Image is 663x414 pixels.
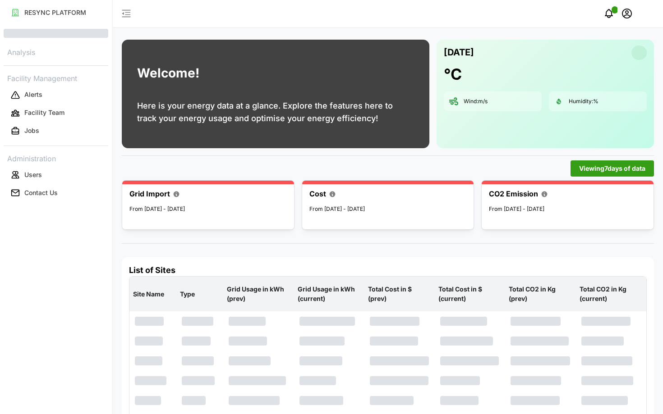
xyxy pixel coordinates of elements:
button: Facility Team [4,105,108,121]
p: Facility Team [24,108,64,117]
button: Contact Us [4,185,108,201]
a: RESYNC PLATFORM [4,4,108,22]
a: Users [4,166,108,184]
a: Alerts [4,86,108,104]
h4: List of Sites [129,264,647,276]
button: notifications [600,5,618,23]
p: CO2 Emission [489,188,538,200]
p: Jobs [24,126,39,135]
p: From [DATE] - [DATE] [309,205,467,214]
p: Wind: m/s [464,98,488,105]
a: Facility Team [4,104,108,122]
p: Cost [309,188,326,200]
p: Type [178,282,221,306]
p: Analysis [4,45,108,58]
p: Total CO2 in Kg (prev) [507,278,574,310]
button: schedule [618,5,636,23]
a: Jobs [4,122,108,140]
p: Total CO2 in Kg (current) [578,278,645,310]
p: Here is your energy data at a glance. Explore the features here to track your energy usage and op... [137,100,414,125]
p: [DATE] [444,45,474,60]
h1: °C [444,64,462,84]
p: Administration [4,151,108,164]
p: Grid Usage in kWh (prev) [225,278,292,310]
button: RESYNC PLATFORM [4,5,108,21]
button: Alerts [4,87,108,103]
p: Users [24,170,42,179]
p: Site Name [131,282,175,306]
button: Users [4,167,108,183]
p: From [DATE] - [DATE] [129,205,287,214]
p: Grid Import [129,188,170,200]
h1: Welcome! [137,64,199,83]
button: Viewing7days of data [571,160,654,177]
p: Grid Usage in kWh (current) [296,278,363,310]
button: Jobs [4,123,108,139]
span: Viewing 7 days of data [579,161,645,176]
p: From [DATE] - [DATE] [489,205,646,214]
p: Facility Management [4,71,108,84]
p: Alerts [24,90,42,99]
p: Humidity: % [569,98,599,105]
p: Total Cost in $ (current) [437,278,503,310]
p: RESYNC PLATFORM [24,8,86,17]
p: Total Cost in $ (prev) [366,278,433,310]
p: Contact Us [24,188,58,197]
a: Contact Us [4,184,108,202]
